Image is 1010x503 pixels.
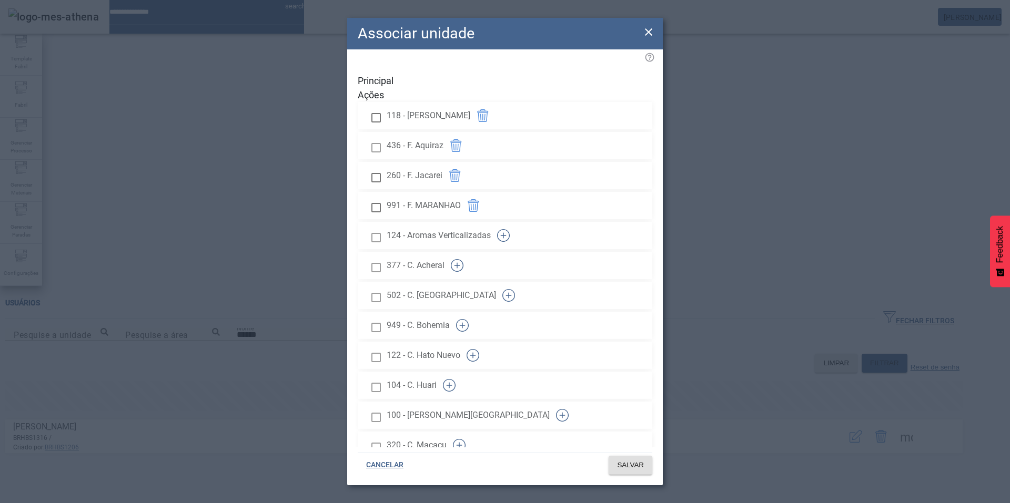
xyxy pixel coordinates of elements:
span: 100 - [PERSON_NAME][GEOGRAPHIC_DATA] [387,409,550,422]
button: CANCELAR [358,456,412,475]
h2: Associar unidade [358,22,474,45]
span: 104 - C. Huari [387,379,437,392]
span: 124 - Aromas Verticalizadas [387,229,491,242]
button: Feedback - Mostrar pesquisa [990,215,1010,287]
button: SALVAR [609,456,652,475]
span: 118 - [PERSON_NAME] [387,109,470,122]
span: 991 - F. MARANHAO [387,199,461,212]
span: 436 - F. Aquiraz [387,139,443,152]
span: Principal [358,74,652,88]
span: 949 - C. Bohemia [387,319,450,332]
span: SALVAR [617,460,644,470]
span: 502 - C. [GEOGRAPHIC_DATA] [387,289,496,302]
span: 377 - C. Acheral [387,259,445,272]
span: Feedback [995,226,1005,263]
span: CANCELAR [366,460,403,470]
span: Ações [358,88,652,102]
span: 260 - F. Jacarei [387,169,442,182]
span: 320 - C. Macacu [387,439,447,451]
span: 122 - C. Hato Nuevo [387,349,460,362]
